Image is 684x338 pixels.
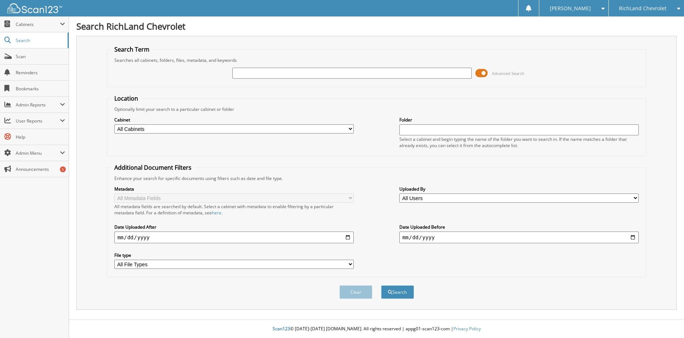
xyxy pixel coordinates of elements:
[399,224,639,230] label: Date Uploaded Before
[550,6,591,11] span: [PERSON_NAME]
[212,210,221,216] a: here
[619,6,666,11] span: RichLand Chevrolet
[273,326,290,332] span: Scan123
[399,232,639,243] input: end
[114,224,354,230] label: Date Uploaded After
[16,118,60,124] span: User Reports
[339,285,372,299] button: Clear
[114,186,354,192] label: Metadata
[111,57,642,63] div: Searches all cabinets, folders, files, metadata, and keywords
[16,37,64,44] span: Search
[16,102,60,108] span: Admin Reports
[16,70,65,76] span: Reminders
[399,136,639,149] div: Select a cabinet and begin typing the name of the folder you want to search in. If the name match...
[76,20,677,32] h1: Search RichLand Chevrolet
[492,71,524,76] span: Advanced Search
[111,94,142,102] legend: Location
[16,53,65,60] span: Scan
[16,150,60,156] span: Admin Menu
[114,252,354,258] label: File type
[16,166,65,172] span: Announcements
[381,285,414,299] button: Search
[647,303,684,338] iframe: Chat Widget
[111,45,153,53] legend: Search Term
[114,232,354,243] input: start
[111,164,195,172] legend: Additional Document Filters
[453,326,481,332] a: Privacy Policy
[399,117,639,123] label: Folder
[16,134,65,140] span: Help
[114,203,354,216] div: All metadata fields are searched by default. Select a cabinet with metadata to enable filtering b...
[399,186,639,192] label: Uploaded By
[114,117,354,123] label: Cabinet
[111,106,642,112] div: Optionally limit your search to a particular cabinet or folder
[60,166,66,172] div: 5
[111,175,642,181] div: Enhance your search for specific documents using filters such as date and file type.
[7,3,62,13] img: scan123-logo-white.svg
[69,320,684,338] div: © [DATE]-[DATE] [DOMAIN_NAME]. All rights reserved | appg01-scan123-com |
[16,86,65,92] span: Bookmarks
[16,21,60,27] span: Cabinets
